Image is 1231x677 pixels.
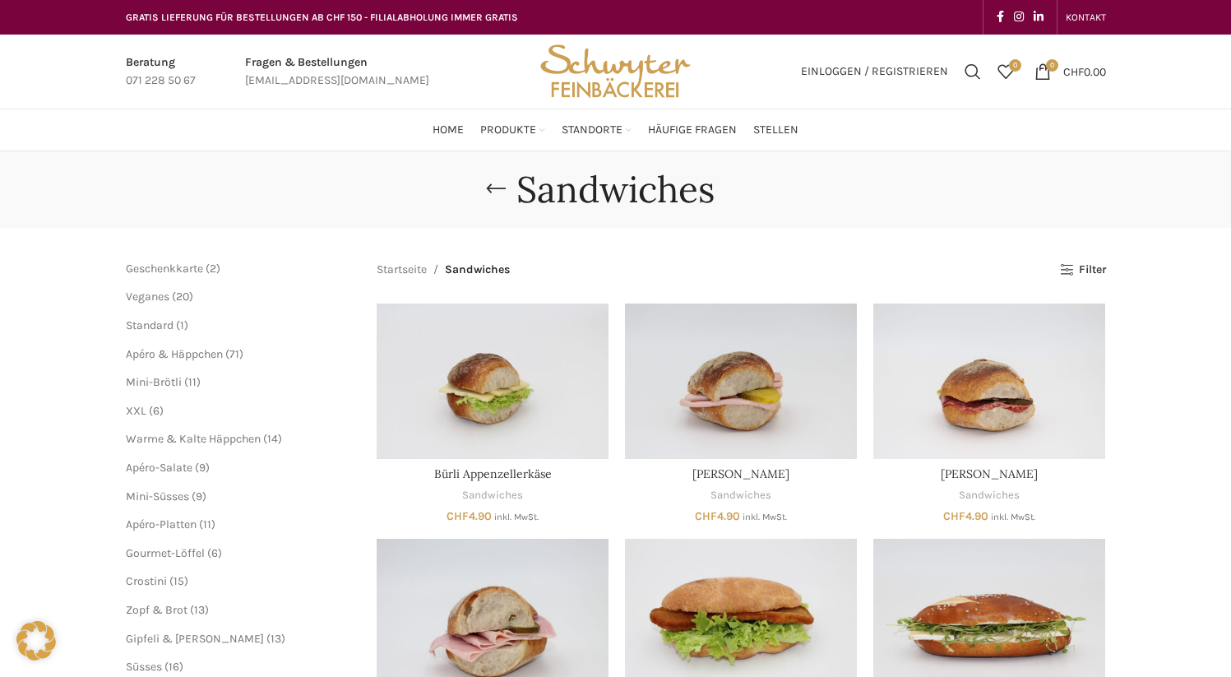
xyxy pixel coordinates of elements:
[956,55,989,88] a: Suchen
[169,660,179,674] span: 16
[194,603,205,617] span: 13
[753,123,798,138] span: Stellen
[535,63,696,77] a: Site logo
[1029,6,1048,29] a: Linkedin social link
[126,632,264,646] a: Gipfeli & [PERSON_NAME]
[180,318,184,332] span: 1
[793,55,956,88] a: Einloggen / Registrieren
[434,466,552,481] a: Bürli Appenzellerkäse
[153,404,160,418] span: 6
[126,262,203,276] a: Geschenkkarte
[743,512,787,522] small: inkl. MwSt.
[211,546,218,560] span: 6
[1063,64,1106,78] bdi: 0.00
[941,466,1038,481] a: [PERSON_NAME]
[377,304,609,458] a: Bürli Appenzellerkäse
[126,347,223,361] a: Apéro & Häppchen
[516,168,715,211] h1: Sandwiches
[1066,12,1106,23] span: KONTAKT
[992,6,1009,29] a: Facebook social link
[126,12,518,23] span: GRATIS LIEFERUNG FÜR BESTELLUNGEN AB CHF 150 - FILIALABHOLUNG IMMER GRATIS
[447,509,492,523] bdi: 4.90
[1066,1,1106,34] a: KONTAKT
[126,489,189,503] a: Mini-Süsses
[199,461,206,475] span: 9
[1046,59,1058,72] span: 0
[210,262,216,276] span: 2
[943,509,988,523] bdi: 4.90
[710,488,771,503] a: Sandwiches
[1057,1,1114,34] div: Secondary navigation
[1009,6,1029,29] a: Instagram social link
[126,318,174,332] a: Standard
[480,123,536,138] span: Produkte
[245,53,429,90] a: Infobox link
[462,488,523,503] a: Sandwiches
[562,123,622,138] span: Standorte
[1009,59,1021,72] span: 0
[126,546,205,560] a: Gourmet-Löffel
[229,347,239,361] span: 71
[562,114,632,146] a: Standorte
[126,404,146,418] a: XXL
[648,123,737,138] span: Häufige Fragen
[126,375,182,389] a: Mini-Brötli
[126,290,169,304] a: Veganes
[625,304,857,458] a: Bürli Fleischkäse
[873,304,1105,458] a: Bürli Salami
[433,114,464,146] a: Home
[989,55,1022,88] a: 0
[271,632,281,646] span: 13
[447,509,469,523] span: CHF
[126,53,196,90] a: Infobox link
[801,66,948,77] span: Einloggen / Registrieren
[648,114,737,146] a: Häufige Fragen
[1060,263,1105,277] a: Filter
[959,488,1020,503] a: Sandwiches
[377,261,510,279] nav: Breadcrumb
[695,509,740,523] bdi: 4.90
[535,35,696,109] img: Bäckerei Schwyter
[174,574,184,588] span: 15
[494,512,539,522] small: inkl. MwSt.
[377,261,427,279] a: Startseite
[433,123,464,138] span: Home
[126,461,192,475] a: Apéro-Salate
[692,466,789,481] a: [PERSON_NAME]
[475,173,516,206] a: Go back
[753,114,798,146] a: Stellen
[196,489,202,503] span: 9
[445,261,510,279] span: Sandwiches
[126,574,167,588] a: Crostini
[188,375,197,389] span: 11
[126,432,261,446] a: Warme & Kalte Häppchen
[126,660,162,674] a: Süsses
[118,114,1114,146] div: Main navigation
[1063,64,1084,78] span: CHF
[203,517,211,531] span: 11
[126,603,187,617] a: Zopf & Brot
[989,55,1022,88] div: Meine Wunschliste
[176,290,189,304] span: 20
[1026,55,1114,88] a: 0 CHF0.00
[991,512,1035,522] small: inkl. MwSt.
[267,432,278,446] span: 14
[126,517,197,531] a: Apéro-Platten
[480,114,545,146] a: Produkte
